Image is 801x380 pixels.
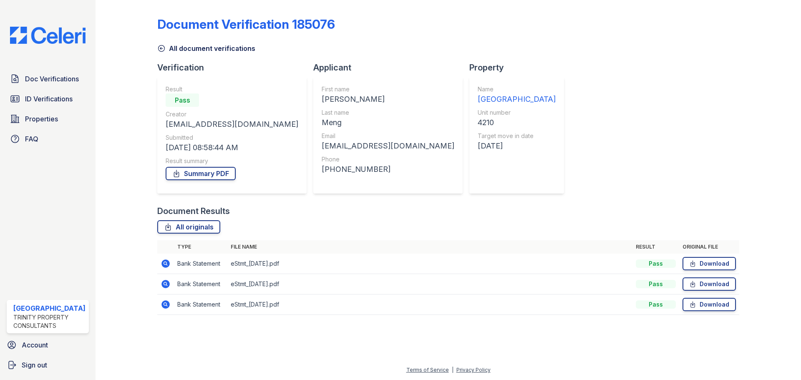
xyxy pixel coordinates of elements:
div: [DATE] [478,140,556,152]
div: [PERSON_NAME] [322,93,454,105]
a: Doc Verifications [7,70,89,87]
div: Verification [157,62,313,73]
a: Download [683,277,736,291]
td: Bank Statement [174,274,227,294]
div: [GEOGRAPHIC_DATA] [478,93,556,105]
a: ID Verifications [7,91,89,107]
div: Unit number [478,108,556,117]
img: CE_Logo_Blue-a8612792a0a2168367f1c8372b55b34899dd931a85d93a1a3d3e32e68fde9ad4.png [3,27,92,44]
a: Summary PDF [166,167,236,180]
td: Bank Statement [174,294,227,315]
div: Pass [636,300,676,309]
a: All document verifications [157,43,255,53]
div: Last name [322,108,454,117]
span: Doc Verifications [25,74,79,84]
div: Creator [166,110,298,118]
span: Properties [25,114,58,124]
div: Pass [636,259,676,268]
div: | [452,367,453,373]
span: ID Verifications [25,94,73,104]
iframe: chat widget [766,347,793,372]
td: eStmt_[DATE].pdf [227,254,632,274]
th: Type [174,240,227,254]
div: [EMAIL_ADDRESS][DOMAIN_NAME] [322,140,454,152]
div: [EMAIL_ADDRESS][DOMAIN_NAME] [166,118,298,130]
div: Pass [166,93,199,107]
div: [PHONE_NUMBER] [322,164,454,175]
div: Document Verification 185076 [157,17,335,32]
a: Properties [7,111,89,127]
a: Download [683,298,736,311]
a: Privacy Policy [456,367,491,373]
div: Property [469,62,571,73]
div: Meng [322,117,454,128]
td: eStmt_[DATE].pdf [227,274,632,294]
span: FAQ [25,134,38,144]
th: Original file [679,240,739,254]
div: 4210 [478,117,556,128]
a: All originals [157,220,220,234]
td: eStmt_[DATE].pdf [227,294,632,315]
th: File name [227,240,632,254]
span: Account [22,340,48,350]
div: Applicant [313,62,469,73]
div: Submitted [166,133,298,142]
div: Trinity Property Consultants [13,313,86,330]
a: Account [3,337,92,353]
td: Bank Statement [174,254,227,274]
div: Result summary [166,157,298,165]
div: [DATE] 08:58:44 AM [166,142,298,154]
div: Name [478,85,556,93]
div: Phone [322,155,454,164]
th: Result [632,240,679,254]
div: Email [322,132,454,140]
a: Terms of Service [406,367,449,373]
div: [GEOGRAPHIC_DATA] [13,303,86,313]
div: Document Results [157,205,230,217]
div: Result [166,85,298,93]
div: First name [322,85,454,93]
a: FAQ [7,131,89,147]
a: Sign out [3,357,92,373]
div: Target move in date [478,132,556,140]
a: Name [GEOGRAPHIC_DATA] [478,85,556,105]
a: Download [683,257,736,270]
span: Sign out [22,360,47,370]
div: Pass [636,280,676,288]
